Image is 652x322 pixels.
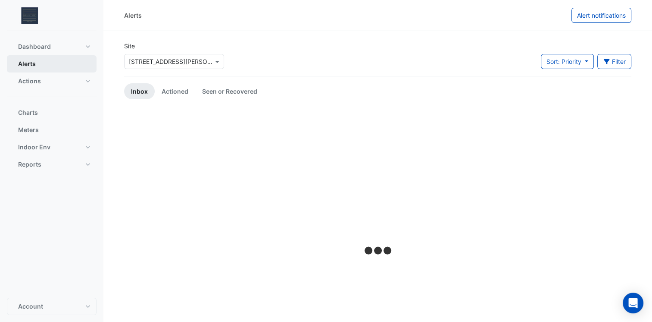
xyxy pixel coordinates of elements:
button: Actions [7,73,97,90]
label: Site [124,41,135,51]
button: Account [7,298,97,315]
span: Charts [18,108,38,117]
span: Actions [18,77,41,85]
button: Alerts [7,55,97,73]
button: Reports [7,156,97,173]
img: Company Logo [10,7,49,24]
span: Meters [18,126,39,134]
button: Alert notifications [571,8,631,23]
span: Dashboard [18,42,51,51]
div: Alerts [124,11,142,20]
span: Reports [18,160,41,169]
div: Open Intercom Messenger [623,293,643,313]
span: Account [18,302,43,311]
button: Indoor Env [7,139,97,156]
span: Indoor Env [18,143,50,152]
span: Alerts [18,60,36,68]
a: Actioned [155,83,195,99]
button: Filter [597,54,632,69]
button: Sort: Priority [541,54,594,69]
span: Sort: Priority [546,58,581,65]
a: Inbox [124,83,155,99]
span: Alert notifications [577,12,626,19]
button: Dashboard [7,38,97,55]
button: Meters [7,121,97,139]
a: Seen or Recovered [195,83,264,99]
button: Charts [7,104,97,121]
